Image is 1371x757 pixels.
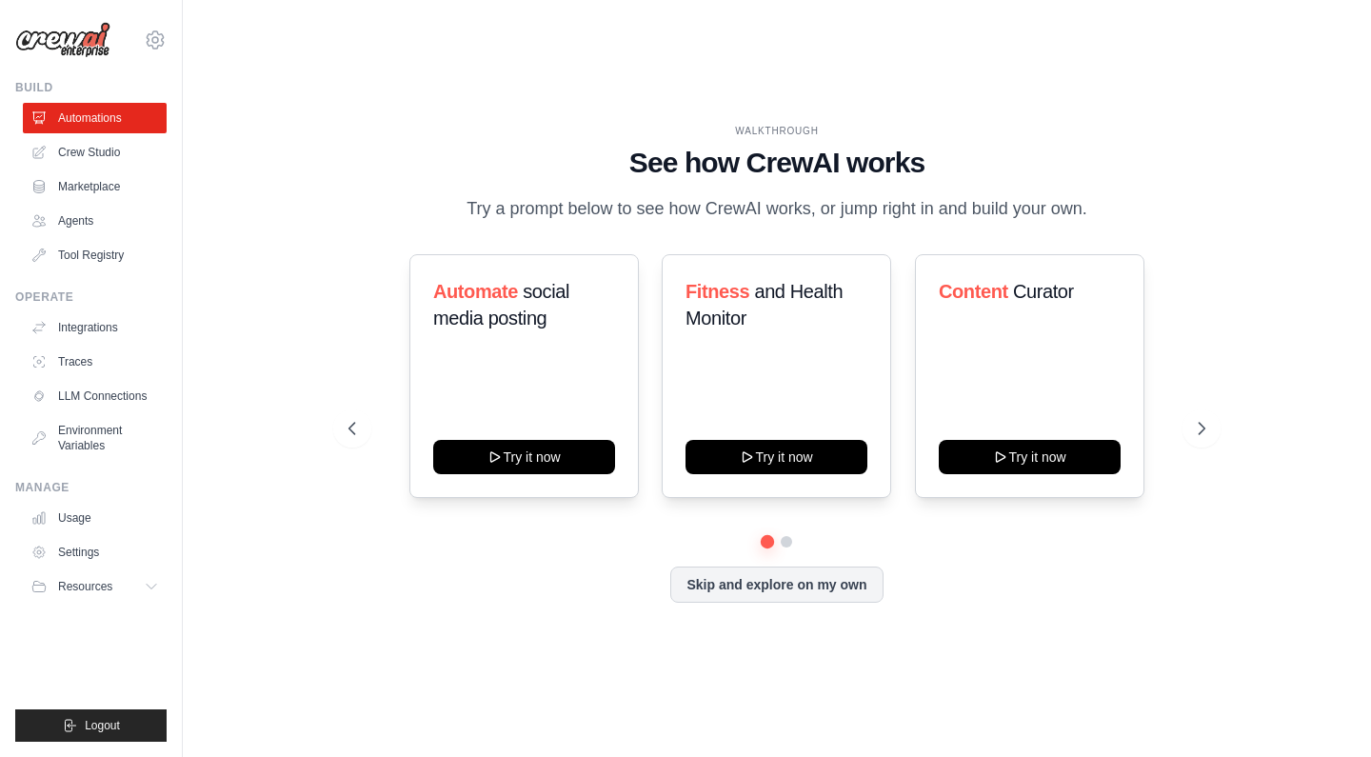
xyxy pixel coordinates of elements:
[15,709,167,742] button: Logout
[58,579,112,594] span: Resources
[23,503,167,533] a: Usage
[685,281,749,302] span: Fitness
[23,171,167,202] a: Marketplace
[670,567,883,603] button: Skip and explore on my own
[939,440,1121,474] button: Try it now
[23,137,167,168] a: Crew Studio
[939,281,1008,302] span: Content
[23,347,167,377] a: Traces
[15,80,167,95] div: Build
[23,415,167,461] a: Environment Variables
[348,146,1204,180] h1: See how CrewAI works
[433,440,615,474] button: Try it now
[23,381,167,411] a: LLM Connections
[348,124,1204,138] div: WALKTHROUGH
[685,281,843,329] span: and Health Monitor
[15,289,167,305] div: Operate
[85,718,120,733] span: Logout
[23,571,167,602] button: Resources
[23,537,167,568] a: Settings
[23,103,167,133] a: Automations
[23,240,167,270] a: Tool Registry
[23,312,167,343] a: Integrations
[685,440,867,474] button: Try it now
[23,206,167,236] a: Agents
[15,480,167,495] div: Manage
[433,281,569,329] span: social media posting
[15,22,110,58] img: Logo
[1012,281,1073,302] span: Curator
[433,281,518,302] span: Automate
[457,195,1097,223] p: Try a prompt below to see how CrewAI works, or jump right in and build your own.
